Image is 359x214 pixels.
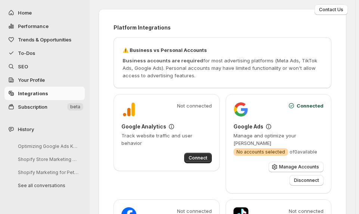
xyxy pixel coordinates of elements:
[4,6,85,19] button: Home
[18,37,71,43] span: Trends & Opportunities
[184,153,212,163] button: Connect
[4,100,85,114] button: Subscription
[70,104,80,110] span: beta
[123,58,203,63] strong: Business accounts are required
[290,175,324,186] button: Disconnect
[269,162,324,172] button: Manage Accounts
[233,132,324,147] p: Manage and optimize your [PERSON_NAME]
[12,167,83,178] button: Shopify Marketing for Pet Supplies Store
[18,10,32,16] span: Home
[18,77,45,83] span: Your Profile
[18,104,47,110] span: Subscription
[233,123,263,130] h3: Google Ads
[279,164,319,170] span: Manage Accounts
[18,23,49,29] span: Performance
[297,102,324,109] span: Connected
[114,24,331,31] h2: Platform Integrations
[290,149,317,155] span: of 0 available
[121,123,166,130] h3: Google Analytics
[177,102,212,109] span: Not connected
[319,7,343,13] span: Contact Us
[315,4,348,15] button: Contact Us
[123,46,322,54] h3: ⚠️ Business vs Personal Accounts
[4,19,85,33] button: Performance
[18,63,28,69] span: SEO
[236,149,285,155] span: No accounts selected
[4,46,85,60] button: To-Dos
[233,102,248,117] img: Google Ads logo
[4,33,85,46] button: Trends & Opportunities
[294,177,319,183] span: Disconnect
[4,60,85,73] a: SEO
[4,73,85,87] a: Your Profile
[12,153,83,165] button: Shopify Store Marketing Analysis and Strategy
[265,123,272,130] div: Setup guide
[189,155,207,161] span: Connect
[18,50,35,56] span: To-Dos
[12,180,83,191] button: See all conversations
[121,102,136,117] img: Google Analytics logo
[18,90,48,96] span: Integrations
[18,125,34,133] span: History
[12,140,83,152] button: Optimizing Google Ads Keywords Strategy
[168,123,175,130] div: Setup guide
[4,87,85,100] a: Integrations
[121,132,212,147] p: Track website traffic and user behavior
[123,57,322,79] p: for most advertising platforms (Meta Ads, TikTok Ads, Google Ads). Personal accounts may have lim...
